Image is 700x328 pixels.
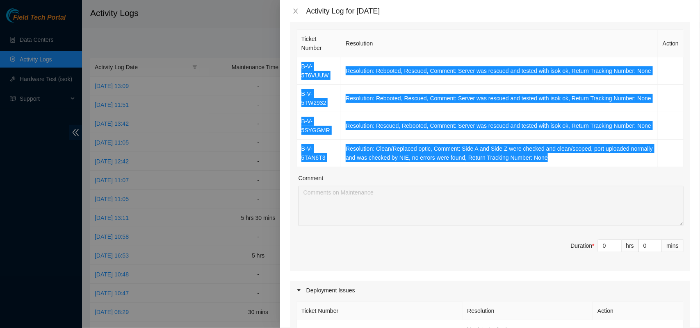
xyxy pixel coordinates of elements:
[306,7,690,16] div: Activity Log for [DATE]
[296,288,301,293] span: caret-right
[301,63,329,79] a: B-V-5T6VUUW
[662,239,684,252] div: mins
[301,90,326,106] a: B-V-5TW2932
[341,30,658,57] th: Resolution
[290,281,690,300] div: Deployment Issues
[297,30,341,57] th: Ticket Number
[299,186,684,226] textarea: Comment
[290,7,301,15] button: Close
[292,8,299,14] span: close
[301,145,326,161] a: B-V-5TAN6T3
[299,174,324,183] label: Comment
[341,112,658,140] td: Resolution: Rescued, Rebooted, Comment: Server was rescued and tested with isok ok, Return Tracki...
[297,302,463,320] th: Ticket Number
[593,302,684,320] th: Action
[341,140,658,167] td: Resolution: Clean/Replaced optic, Comment: Side A and Side Z were checked and clean/scoped, port ...
[463,302,593,320] th: Resolution
[658,30,684,57] th: Action
[571,241,595,250] div: Duration
[341,57,658,85] td: Resolution: Rebooted, Rescued, Comment: Server was rescued and tested with isok ok, Return Tracki...
[622,239,639,252] div: hrs
[341,85,658,112] td: Resolution: Rebooted, Rescued, Comment: Server was rescued and tested with isok ok, Return Tracki...
[301,118,330,133] a: B-V-5SYGGMR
